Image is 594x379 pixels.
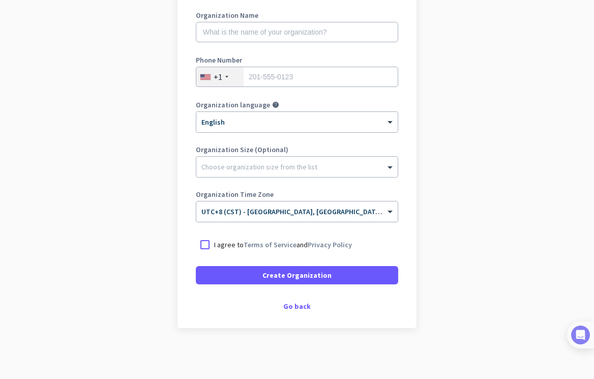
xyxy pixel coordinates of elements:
[571,326,590,344] img: Intercom Logo
[196,303,398,310] div: Go back
[272,101,279,108] i: help
[196,67,398,87] input: 201-555-0123
[196,22,398,42] input: What is the name of your organization?
[196,191,398,198] label: Organization Time Zone
[196,56,398,64] label: Phone Number
[196,12,398,19] label: Organization Name
[196,101,270,108] label: Organization language
[262,270,332,280] span: Create Organization
[244,240,296,249] a: Terms of Service
[214,72,222,82] div: +1
[214,240,352,250] p: I agree to and
[196,266,398,284] button: Create Organization
[196,146,398,153] label: Organization Size (Optional)
[308,240,352,249] a: Privacy Policy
